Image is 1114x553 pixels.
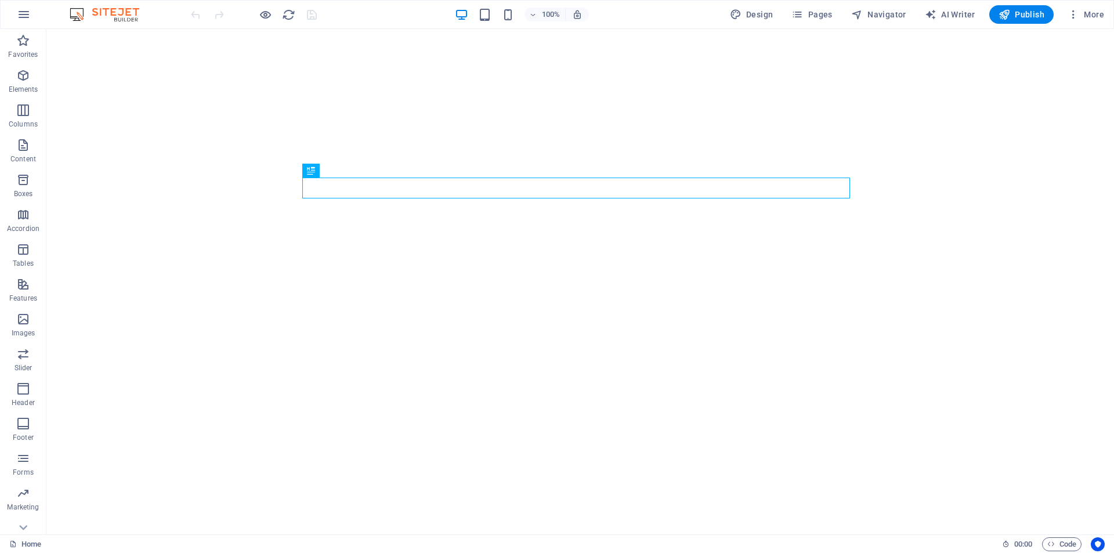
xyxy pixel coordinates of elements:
[13,468,34,477] p: Forms
[9,537,41,551] a: Click to cancel selection. Double-click to open Pages
[7,503,39,512] p: Marketing
[1042,537,1082,551] button: Code
[1063,5,1109,24] button: More
[15,363,32,373] p: Slider
[12,328,35,338] p: Images
[8,50,38,59] p: Favorites
[1002,537,1033,551] h6: Session time
[9,294,37,303] p: Features
[9,120,38,129] p: Columns
[13,259,34,268] p: Tables
[12,398,35,407] p: Header
[1014,537,1032,551] span: 00 00
[46,29,1114,534] iframe: To enrich screen reader interactions, please activate Accessibility in Grammarly extension settings
[14,189,33,198] p: Boxes
[1091,537,1105,551] button: Usercentrics
[10,154,36,164] p: Content
[13,433,34,442] p: Footer
[1022,540,1024,548] span: :
[7,224,39,233] p: Accordion
[9,85,38,94] p: Elements
[1047,537,1076,551] span: Code
[1068,9,1104,20] span: More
